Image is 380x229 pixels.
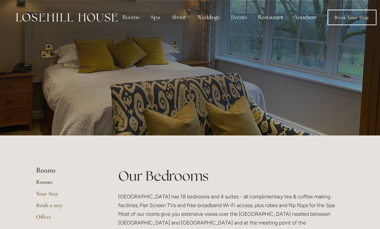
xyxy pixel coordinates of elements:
div: Spa [146,11,165,24]
a: Book a stay [36,202,98,213]
a: Vouchers [290,11,322,24]
div: Restaurant [253,11,289,24]
div: Weddings [192,11,225,24]
a: Rooms [36,178,98,190]
li: Rooms [36,166,98,175]
a: Book Your Stay [328,10,376,25]
img: Losehill House [16,13,118,22]
div: About [166,11,191,24]
a: Offers [36,213,98,225]
h1: Our Bedrooms [118,166,344,185]
div: Rooms [118,11,145,24]
div: Events [226,11,252,24]
a: Your Stay [36,190,98,202]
